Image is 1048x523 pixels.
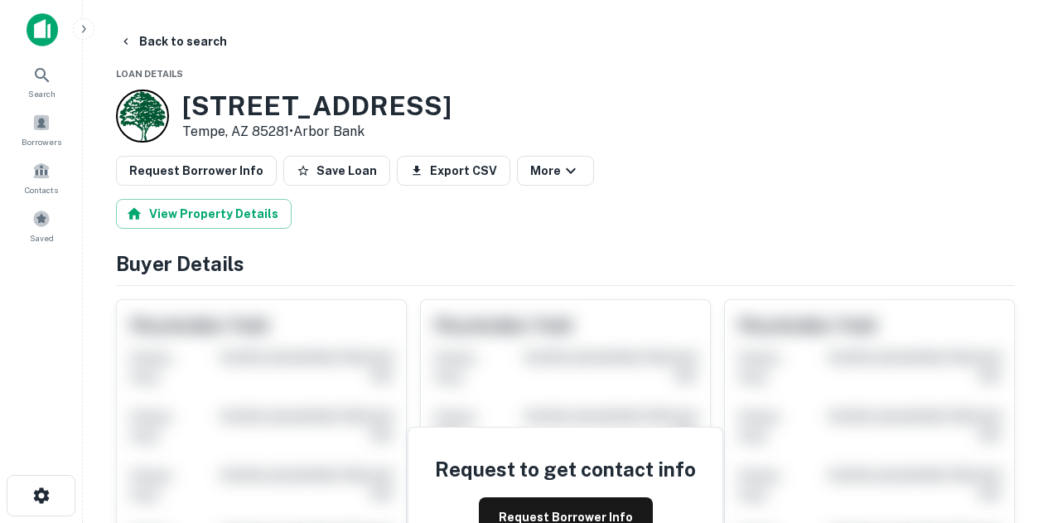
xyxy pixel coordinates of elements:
a: Arbor Bank [293,123,365,139]
button: More [517,156,594,186]
button: View Property Details [116,199,292,229]
span: Search [28,87,56,100]
a: Borrowers [5,107,78,152]
img: capitalize-icon.png [27,13,58,46]
span: Borrowers [22,135,61,148]
button: Back to search [113,27,234,56]
a: Saved [5,203,78,248]
button: Save Loan [283,156,390,186]
h3: [STREET_ADDRESS] [182,90,452,122]
p: Tempe, AZ 85281 • [182,122,452,142]
button: Request Borrower Info [116,156,277,186]
h4: Buyer Details [116,249,1015,278]
a: Search [5,59,78,104]
a: Contacts [5,155,78,200]
h4: Request to get contact info [435,454,696,484]
button: Export CSV [397,156,510,186]
span: Saved [30,231,54,245]
span: Contacts [25,183,58,196]
iframe: Chat Widget [965,390,1048,470]
span: Loan Details [116,69,183,79]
